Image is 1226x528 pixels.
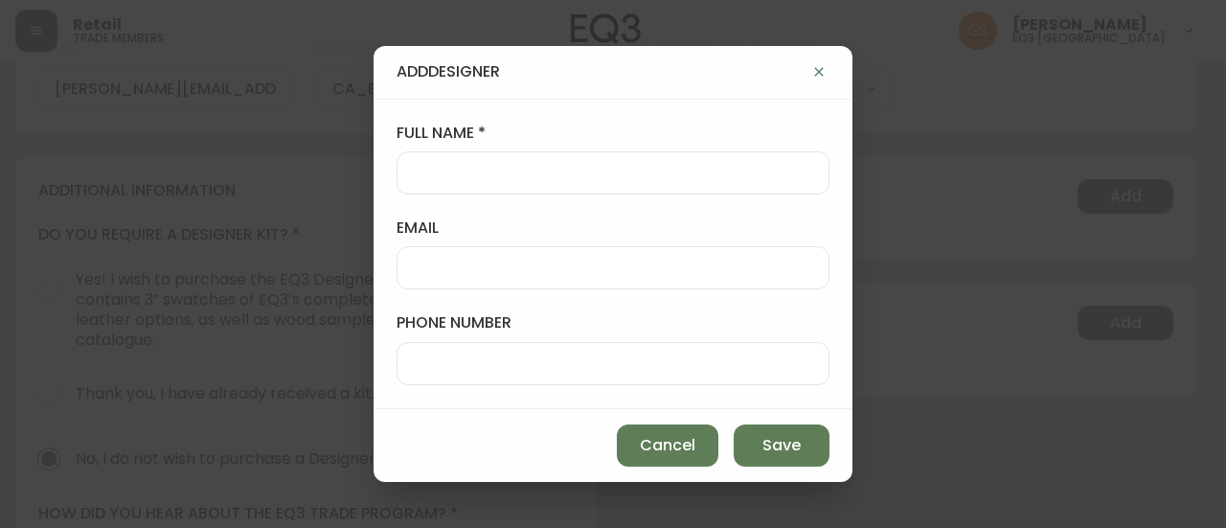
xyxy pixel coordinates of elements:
button: Save [734,425,829,467]
label: full name [397,123,829,144]
label: email [397,218,829,239]
h4: Add Designer [397,61,500,82]
span: Save [762,435,801,456]
span: Cancel [640,435,695,456]
label: phone number [397,312,829,333]
button: Cancel [617,425,718,467]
